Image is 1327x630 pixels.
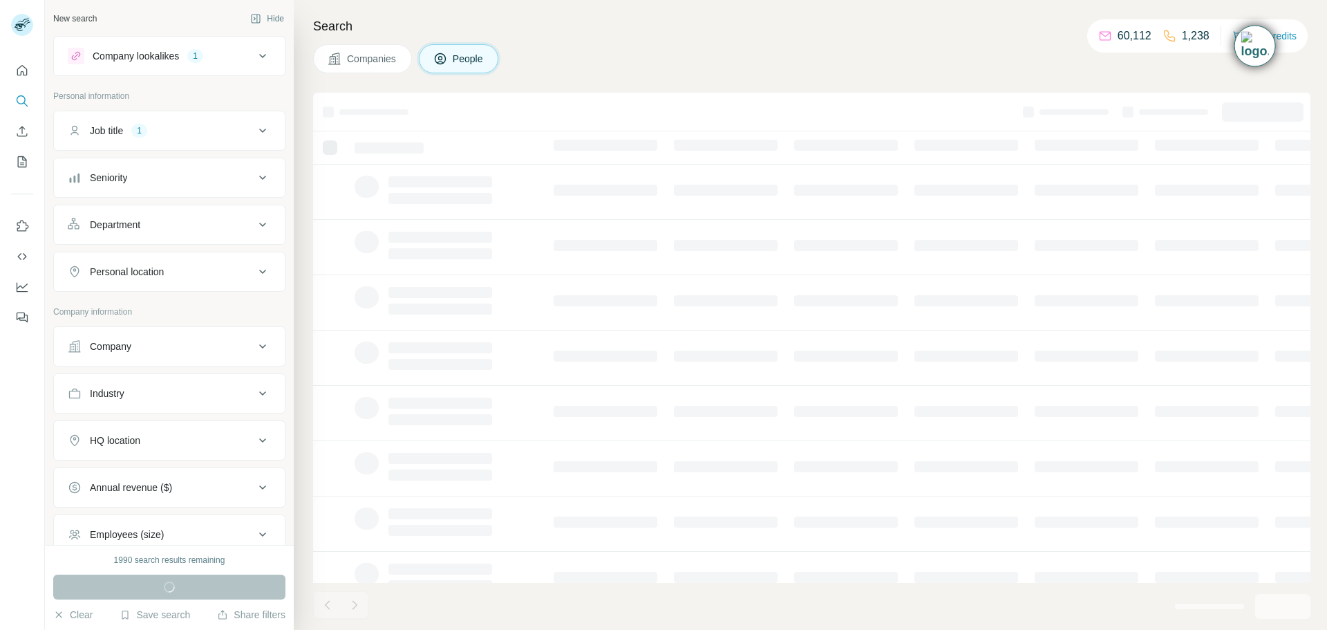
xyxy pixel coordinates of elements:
div: Company [90,340,131,353]
button: Use Surfe on LinkedIn [11,214,33,239]
div: Industry [90,387,124,400]
div: 1990 search results remaining [114,554,225,566]
div: 1 [131,124,147,137]
button: Clear [53,608,93,622]
button: Share filters [217,608,285,622]
button: Feedback [11,305,33,330]
p: 60,112 [1118,28,1151,44]
div: Job title [90,124,123,138]
div: New search [53,12,97,25]
button: Dashboard [11,275,33,299]
div: Seniority [90,171,127,185]
button: Personal location [54,255,285,288]
p: Personal information [53,90,285,102]
button: Company [54,330,285,363]
button: HQ location [54,424,285,457]
div: Department [90,218,140,232]
div: Company lookalikes [93,49,179,63]
div: Personal location [90,265,164,279]
button: Annual revenue ($) [54,471,285,504]
span: Companies [347,52,397,66]
div: Annual revenue ($) [90,481,172,494]
button: Industry [54,377,285,410]
button: Search [11,89,33,113]
button: Department [54,208,285,241]
span: People [453,52,484,66]
button: Enrich CSV [11,119,33,144]
button: Company lookalikes1 [54,39,285,73]
button: Use Surfe API [11,244,33,269]
p: 1,238 [1182,28,1210,44]
button: My lists [11,149,33,174]
button: Employees (size) [54,518,285,551]
button: Quick start [11,58,33,83]
button: Save search [120,608,190,622]
img: Timeline extension [1241,31,1269,61]
button: Job title1 [54,114,285,147]
div: HQ location [90,434,140,447]
button: Seniority [54,161,285,194]
div: 1 [187,50,203,62]
button: Buy credits [1232,26,1297,46]
div: Employees (size) [90,528,164,541]
p: Company information [53,306,285,318]
button: Hide [241,8,294,29]
h4: Search [313,17,1310,36]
